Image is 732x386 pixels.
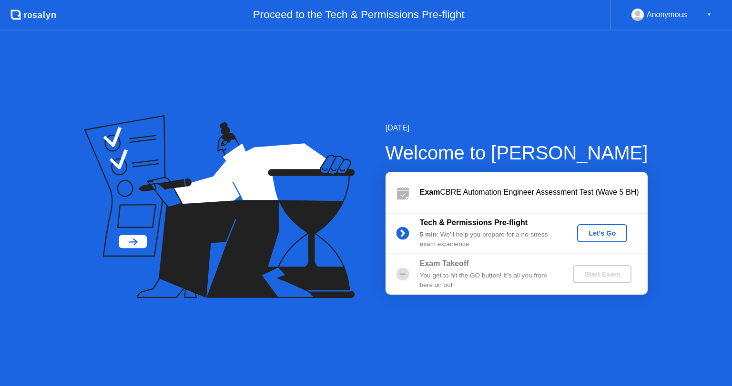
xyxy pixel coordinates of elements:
b: Exam [420,188,440,196]
b: Tech & Permissions Pre-flight [420,218,528,227]
b: 5 min [420,231,437,238]
div: Anonymous [647,9,687,21]
button: Let's Go [577,224,627,242]
div: ▼ [707,9,712,21]
div: Welcome to [PERSON_NAME] [386,139,648,167]
div: Start Exam [577,270,628,278]
div: Let's Go [581,229,623,237]
div: [DATE] [386,122,648,134]
b: Exam Takeoff [420,259,469,267]
div: CBRE Automation Engineer Assessment Test (Wave 5 BH) [420,187,648,198]
div: : We’ll help you prepare for a no-stress exam experience [420,230,557,249]
button: Start Exam [573,265,631,283]
div: You get to hit the GO button! It’s all you from here on out [420,271,557,290]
